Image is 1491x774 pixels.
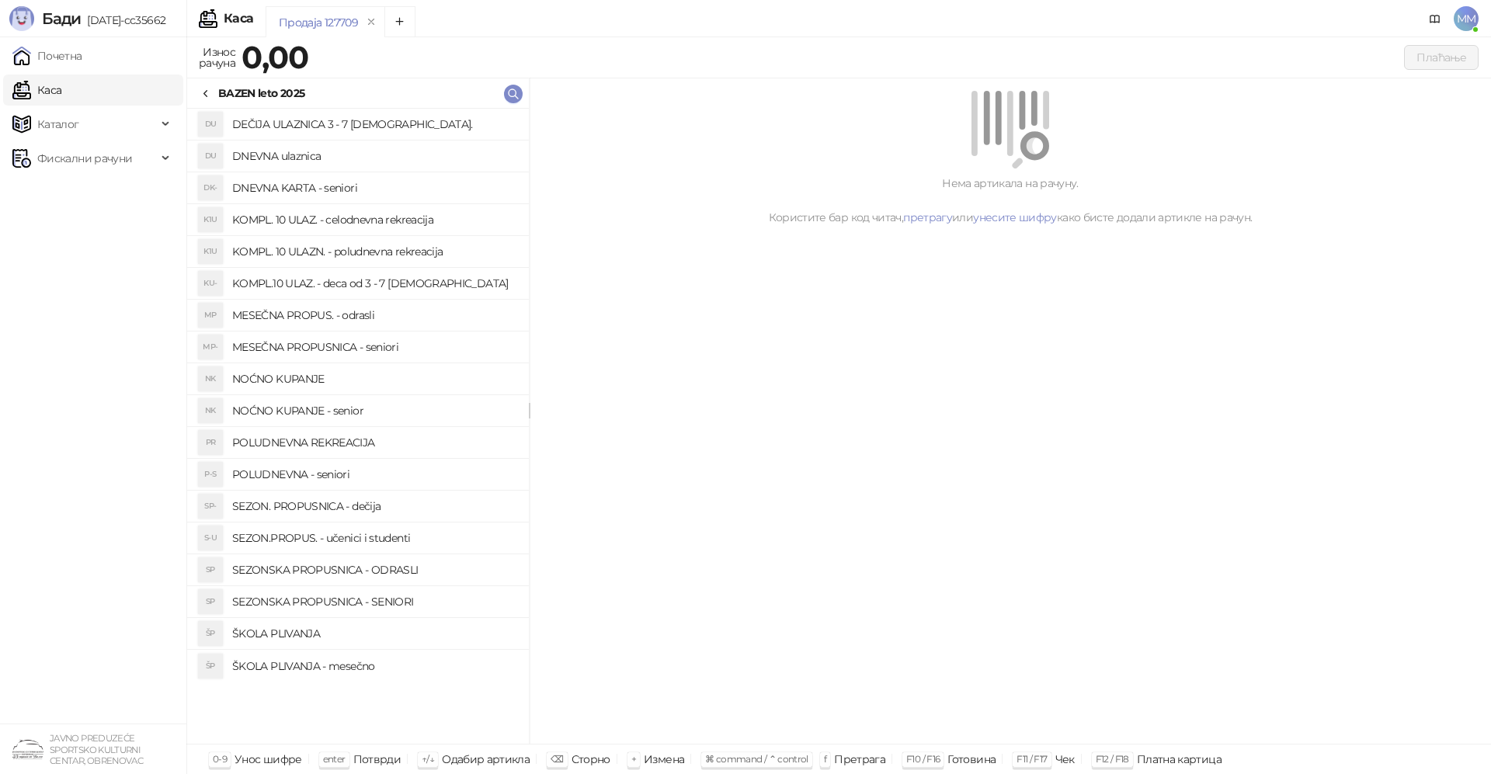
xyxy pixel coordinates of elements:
button: Плаћање [1404,45,1479,70]
strong: 0,00 [242,38,308,76]
span: enter [323,753,346,765]
span: F11 / F17 [1017,753,1047,765]
div: NK [198,366,223,391]
div: DK- [198,175,223,200]
div: Готовина [947,749,996,769]
div: ŠP [198,621,223,646]
h4: ŠKOLA PLIVANJA [232,621,516,646]
span: Бади [42,9,81,28]
span: ⌫ [551,753,563,765]
div: DU [198,144,223,168]
div: SP- [198,494,223,519]
h4: SEZONSKA PROPUSNICA - ODRASLI [232,557,516,582]
h4: MESEČNA PROPUSNICA - seniori [232,335,516,359]
h4: MESEČNA PROPUS. - odrasli [232,303,516,328]
div: Унос шифре [235,749,302,769]
span: 0-9 [213,753,227,765]
div: Претрага [834,749,885,769]
h4: POLUDNEVNA REKREACIJA [232,430,516,455]
span: ↑/↓ [422,753,434,765]
h4: DNEVNA KARTA - seniori [232,175,516,200]
div: K1U [198,207,223,232]
button: remove [361,16,381,29]
h4: DEČIJA ULAZNICA 3 - 7 [DEMOGRAPHIC_DATA]. [232,112,516,137]
div: NK [198,398,223,423]
div: DU [198,112,223,137]
h4: ŠKOLA PLIVANJA - mesečno [232,654,516,679]
h4: NOĆNO KUPANJE [232,366,516,391]
h4: SEZON.PROPUS. - učenici i studenti [232,526,516,550]
a: Почетна [12,40,82,71]
div: Платна картица [1137,749,1222,769]
div: Измена [644,749,684,769]
div: SP [198,589,223,614]
h4: KOMPL.10 ULAZ. - deca od 3 - 7 [DEMOGRAPHIC_DATA] [232,271,516,296]
div: ŠP [198,654,223,679]
div: PR [198,430,223,455]
div: MP [198,303,223,328]
div: Продаја 127709 [279,14,358,31]
div: BAZEN leto 2025 [218,85,304,102]
div: K1U [198,239,223,264]
div: Чек [1055,749,1075,769]
div: Нема артикала на рачуну. Користите бар код читач, или како бисте додали артикле на рачун. [548,175,1472,226]
h4: NOĆNO KUPANJE - senior [232,398,516,423]
span: [DATE]-cc35662 [81,13,165,27]
div: Потврди [353,749,401,769]
span: MM [1454,6,1479,31]
span: F12 / F18 [1096,753,1129,765]
img: 64x64-companyLogo-4a28e1f8-f217-46d7-badd-69a834a81aaf.png [12,734,43,765]
button: Add tab [384,6,415,37]
h4: POLUDNEVNA - seniori [232,462,516,487]
span: F10 / F16 [906,753,940,765]
h4: KOMPL. 10 ULAZ. - celodnevna rekreacija [232,207,516,232]
div: P-S [198,462,223,487]
img: Logo [9,6,34,31]
small: JAVNO PREDUZEĆE SPORTSKO KULTURNI CENTAR, OBRENOVAC [50,733,143,766]
span: Каталог [37,109,79,140]
a: унесите шифру [973,210,1057,224]
a: Каса [12,75,61,106]
div: SP [198,557,223,582]
div: Сторно [572,749,610,769]
div: Одабир артикла [442,749,530,769]
div: Износ рачуна [196,42,238,73]
span: + [631,753,636,765]
div: Каса [224,12,253,25]
div: KU- [198,271,223,296]
h4: SEZONSKA PROPUSNICA - SENIORI [232,589,516,614]
span: ⌘ command / ⌃ control [705,753,808,765]
h4: SEZON. PROPUSNICA - dečija [232,494,516,519]
div: grid [187,109,529,744]
a: претрагу [903,210,952,224]
span: f [824,753,826,765]
span: Фискални рачуни [37,143,132,174]
div: S-U [198,526,223,550]
h4: DNEVNA ulaznica [232,144,516,168]
h4: KOMPL. 10 ULAZN. - poludnevna rekreacija [232,239,516,264]
a: Документација [1423,6,1448,31]
div: MP- [198,335,223,359]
